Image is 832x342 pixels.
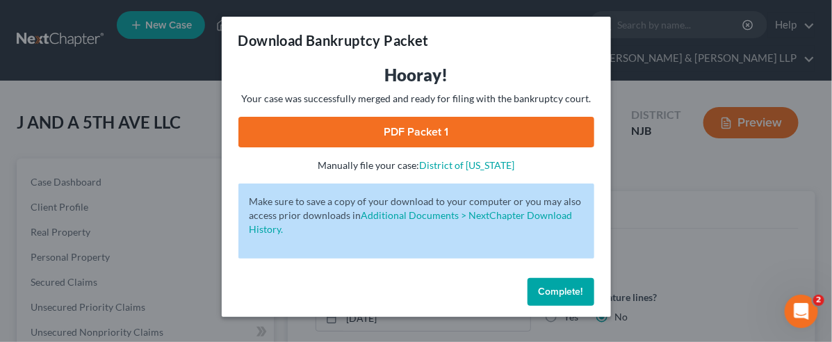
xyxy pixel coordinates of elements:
span: 2 [813,295,824,306]
a: Additional Documents > NextChapter Download History. [250,209,573,235]
button: Complete! [528,278,594,306]
p: Manually file your case: [238,158,594,172]
span: Complete! [539,286,583,298]
h3: Download Bankruptcy Packet [238,31,429,50]
iframe: Intercom live chat [785,295,818,328]
a: District of [US_STATE] [419,159,514,171]
p: Your case was successfully merged and ready for filing with the bankruptcy court. [238,92,594,106]
h3: Hooray! [238,64,594,86]
a: PDF Packet 1 [238,117,594,147]
p: Make sure to save a copy of your download to your computer or you may also access prior downloads in [250,195,583,236]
